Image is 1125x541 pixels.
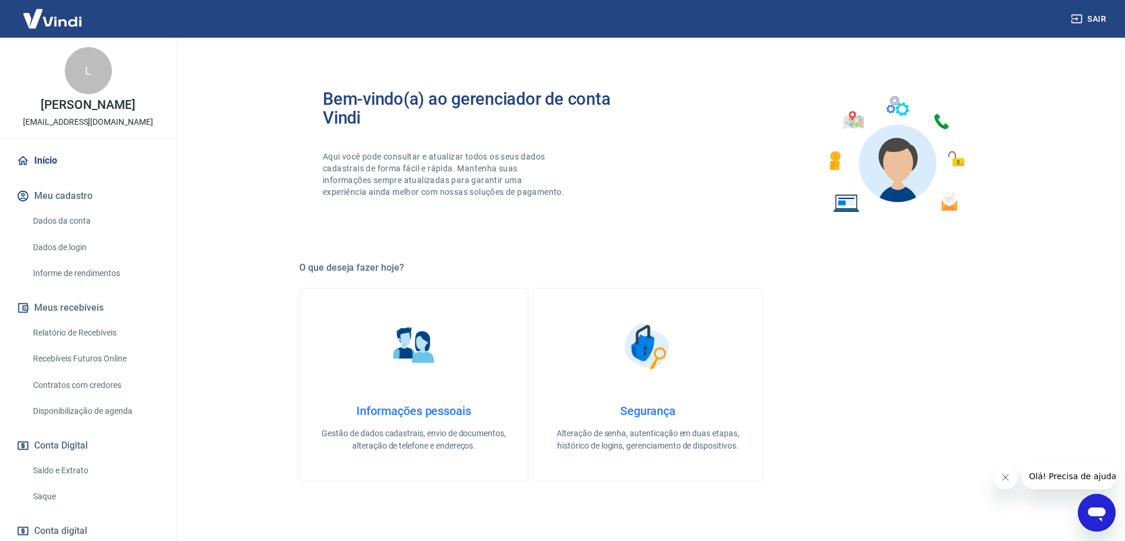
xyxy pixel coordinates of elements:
a: Contratos com credores [28,373,162,397]
a: Relatório de Recebíveis [28,321,162,345]
div: L [65,47,112,94]
a: Início [14,148,162,174]
p: [PERSON_NAME] [41,99,135,111]
img: Segurança [618,317,677,376]
h4: Informações pessoais [319,404,509,418]
iframe: Botão para abrir a janela de mensagens [1078,494,1116,532]
a: Disponibilização de agenda [28,399,162,423]
span: Conta digital [34,523,87,539]
a: Informações pessoaisInformações pessoaisGestão de dados cadastrais, envio de documentos, alteraçã... [299,288,528,481]
span: Olá! Precisa de ajuda? [7,8,99,18]
p: Alteração de senha, autenticação em duas etapas, histórico de logins, gerenciamento de dispositivos. [552,427,743,452]
p: Aqui você pode consultar e atualizar todos os seus dados cadastrais de forma fácil e rápida. Mant... [323,151,567,198]
a: Informe de rendimentos [28,261,162,286]
p: Gestão de dados cadastrais, envio de documentos, alteração de telefone e endereços. [319,427,509,452]
p: [EMAIL_ADDRESS][DOMAIN_NAME] [23,116,153,128]
img: Vindi [14,1,91,36]
h5: O que deseja fazer hoje? [299,262,997,274]
a: SegurançaSegurançaAlteração de senha, autenticação em duas etapas, histórico de logins, gerenciam... [533,288,762,481]
a: Saque [28,484,162,509]
h4: Segurança [552,404,743,418]
button: Conta Digital [14,433,162,459]
a: Dados de login [28,235,162,260]
a: Saldo e Extrato [28,459,162,483]
iframe: Fechar mensagem [994,466,1017,489]
button: Meus recebíveis [14,295,162,321]
iframe: Mensagem da empresa [1022,463,1116,489]
img: Imagem de um avatar masculino com diversos icones exemplificando as funcionalidades do gerenciado... [819,89,973,220]
a: Recebíveis Futuros Online [28,347,162,371]
button: Sair [1068,8,1111,30]
img: Informações pessoais [385,317,444,376]
a: Dados da conta [28,209,162,233]
button: Meu cadastro [14,183,162,209]
h2: Bem-vindo(a) ao gerenciador de conta Vindi [323,89,648,127]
